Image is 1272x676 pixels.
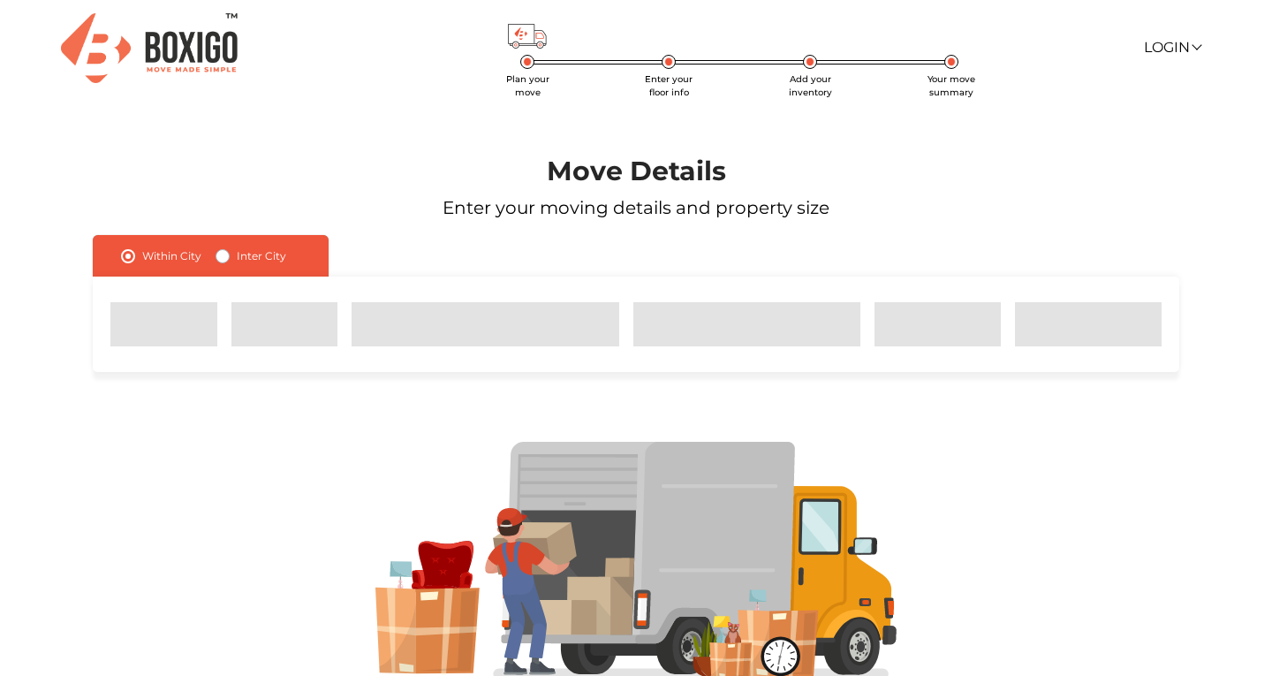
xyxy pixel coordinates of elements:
h1: Move Details [51,156,1222,187]
label: Inter City [237,246,286,267]
span: Your move summary [927,73,975,98]
p: Enter your moving details and property size [51,194,1222,221]
label: Within City [142,246,201,267]
span: Plan your move [506,73,549,98]
span: Add your inventory [789,73,832,98]
img: Boxigo [61,13,238,83]
a: Login [1144,39,1200,56]
span: Enter your floor info [645,73,693,98]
